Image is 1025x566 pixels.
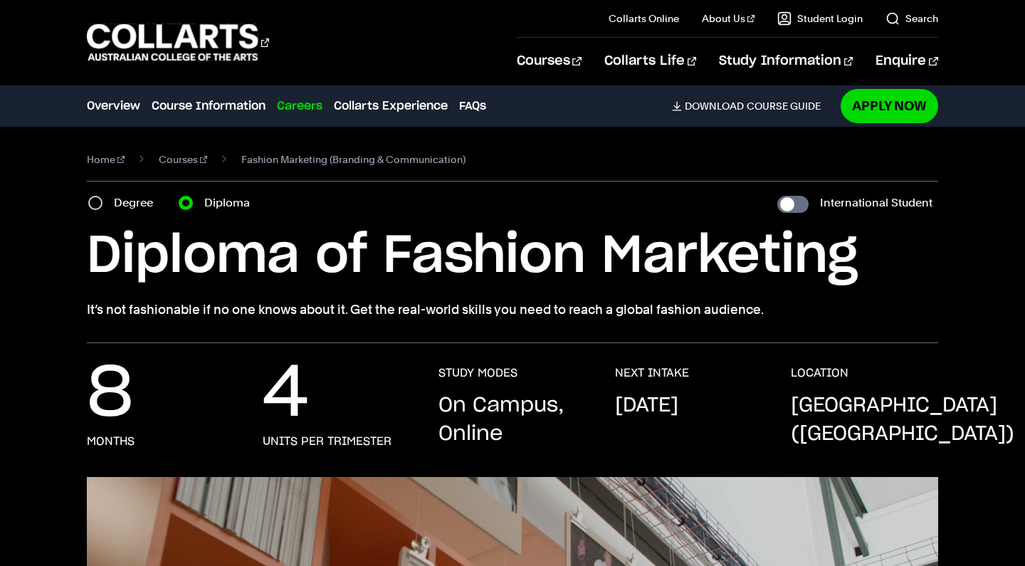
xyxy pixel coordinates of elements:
a: Collarts Experience [334,98,448,115]
h3: NEXT INTAKE [615,366,689,380]
p: [GEOGRAPHIC_DATA] ([GEOGRAPHIC_DATA]) [791,392,1014,449]
a: Courses [159,150,207,169]
label: International Student [820,193,932,213]
a: DownloadCourse Guide [672,100,832,112]
p: On Campus, Online [438,392,586,449]
a: Careers [277,98,322,115]
a: Student Login [777,11,863,26]
p: [DATE] [615,392,678,420]
h3: units per trimester [263,434,391,449]
a: Collarts Online [609,11,679,26]
div: Go to homepage [87,22,269,63]
h3: months [87,434,135,449]
a: Courses [517,38,582,85]
a: About Us [702,11,755,26]
a: Apply Now [841,89,938,122]
a: Course Information [152,98,266,115]
p: It’s not fashionable if no one knows about it. Get the real-world skills you need to reach a glob... [87,300,937,320]
label: Degree [114,193,162,213]
span: Fashion Marketing (Branding & Communication) [241,150,466,169]
a: Overview [87,98,140,115]
p: 4 [263,366,309,423]
a: Enquire [876,38,937,85]
a: Home [87,150,125,169]
a: Study Information [719,38,853,85]
h3: LOCATION [791,366,848,380]
p: 8 [87,366,133,423]
h1: Diploma of Fashion Marketing [87,224,937,288]
h3: STUDY MODES [438,366,517,380]
span: Download [685,100,744,112]
a: FAQs [459,98,486,115]
label: Diploma [204,193,258,213]
a: Search [885,11,938,26]
a: Collarts Life [604,38,696,85]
